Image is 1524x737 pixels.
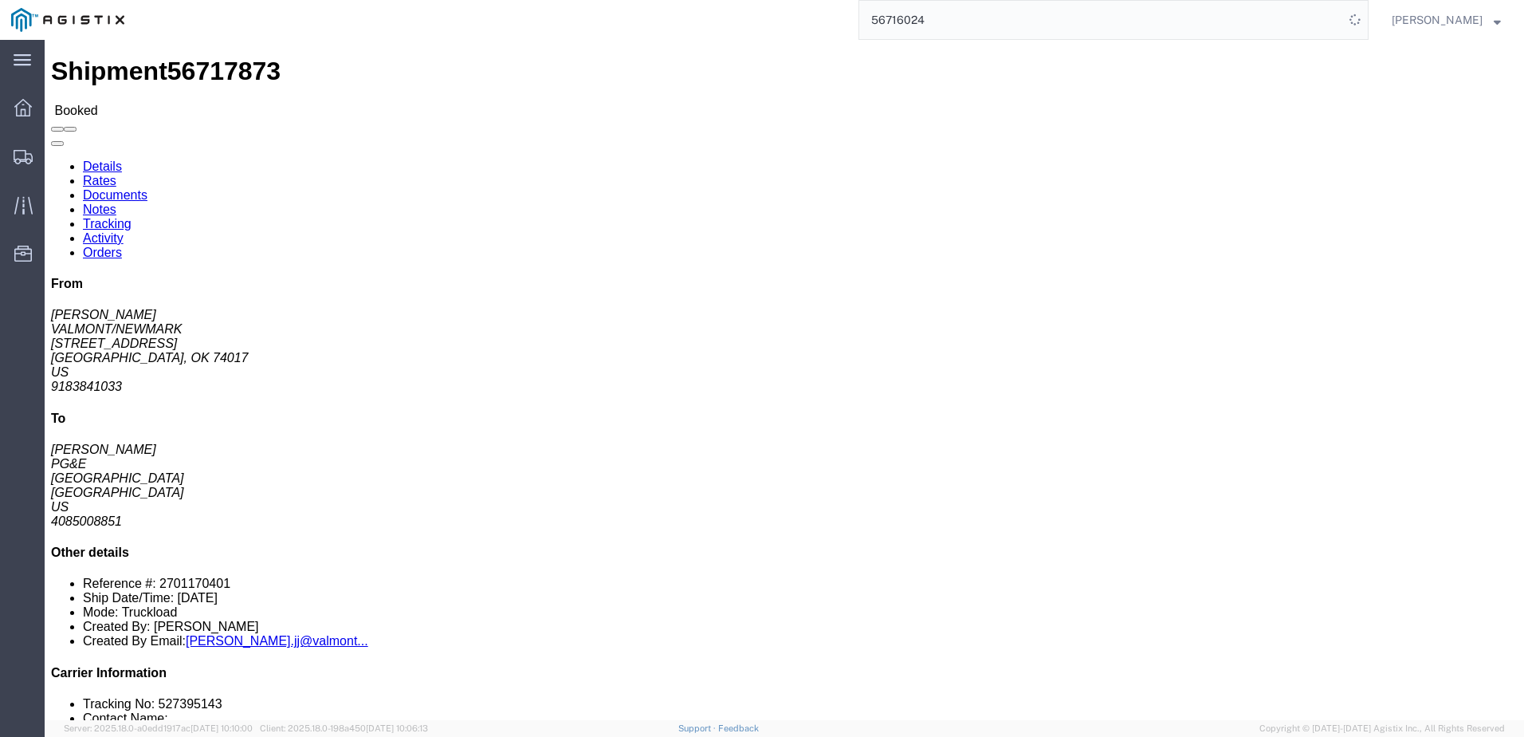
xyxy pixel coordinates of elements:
[260,723,428,733] span: Client: 2025.18.0-198a450
[859,1,1344,39] input: Search for shipment number, reference number
[11,8,124,32] img: logo
[1392,11,1483,29] span: Justin Chao
[1391,10,1502,30] button: [PERSON_NAME]
[366,723,428,733] span: [DATE] 10:06:13
[1259,722,1505,735] span: Copyright © [DATE]-[DATE] Agistix Inc., All Rights Reserved
[45,40,1524,720] iframe: FS Legacy Container
[678,723,718,733] a: Support
[64,723,253,733] span: Server: 2025.18.0-a0edd1917ac
[190,723,253,733] span: [DATE] 10:10:00
[718,723,759,733] a: Feedback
